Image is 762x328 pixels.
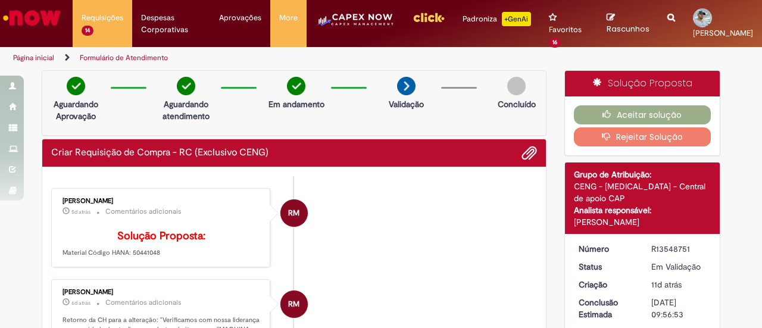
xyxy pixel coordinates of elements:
[502,12,531,26] p: +GenAi
[521,145,537,161] button: Adicionar anexos
[71,208,90,215] span: 5d atrás
[80,53,168,63] a: Formulário de Atendimento
[397,77,416,95] img: arrow-next.png
[607,23,649,35] span: Rascunhos
[574,127,711,146] button: Rejeitar Solução
[570,243,643,255] dt: Número
[157,98,215,122] p: Aguardando atendimento
[287,77,305,95] img: check-circle-green.png
[63,289,261,296] div: [PERSON_NAME]
[268,98,324,110] p: Em andamento
[570,279,643,290] dt: Criação
[574,105,711,124] button: Aceitar solução
[219,12,261,24] span: Aprovações
[51,148,268,158] h2: Criar Requisição de Compra - RC (Exclusivo CENG) Histórico de tíquete
[141,12,201,36] span: Despesas Corporativas
[82,26,93,36] span: 14
[463,12,531,26] div: Padroniza
[105,207,182,217] small: Comentários adicionais
[574,204,711,216] div: Analista responsável:
[177,77,195,95] img: check-circle-green.png
[651,296,707,320] div: [DATE] 09:56:53
[651,243,707,255] div: R13548751
[413,8,445,26] img: click_logo_yellow_360x200.png
[63,230,261,258] p: Material Código HANA: 50441048
[71,299,90,307] time: 24/09/2025 09:57:47
[570,296,643,320] dt: Conclusão Estimada
[549,24,582,36] span: Favoritos
[288,199,299,227] span: RM
[574,168,711,180] div: Grupo de Atribuição:
[570,261,643,273] dt: Status
[651,279,707,290] div: 18/09/2025 17:56:49
[13,53,54,63] a: Página inicial
[1,6,63,30] img: ServiceNow
[67,77,85,95] img: check-circle-green.png
[316,12,395,36] img: CapexLogo5.png
[507,77,526,95] img: img-circle-grey.png
[280,199,308,227] div: Raiane Martins
[549,38,561,48] span: 16
[105,298,182,308] small: Comentários adicionais
[498,98,536,110] p: Concluído
[607,13,649,35] a: Rascunhos
[288,290,299,318] span: RM
[279,12,298,24] span: More
[82,12,123,24] span: Requisições
[9,47,499,69] ul: Trilhas de página
[651,279,682,290] span: 11d atrás
[651,261,707,273] div: Em Validação
[574,180,711,204] div: CENG - [MEDICAL_DATA] - Central de apoio CAP
[280,290,308,318] div: Raiane Martins
[565,71,720,96] div: Solução Proposta
[71,299,90,307] span: 6d atrás
[47,98,105,122] p: Aguardando Aprovação
[651,279,682,290] time: 18/09/2025 17:56:49
[693,28,753,38] span: [PERSON_NAME]
[63,198,261,205] div: [PERSON_NAME]
[71,208,90,215] time: 25/09/2025 14:22:30
[389,98,424,110] p: Validação
[117,229,205,243] b: Solução Proposta:
[574,216,711,228] div: [PERSON_NAME]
